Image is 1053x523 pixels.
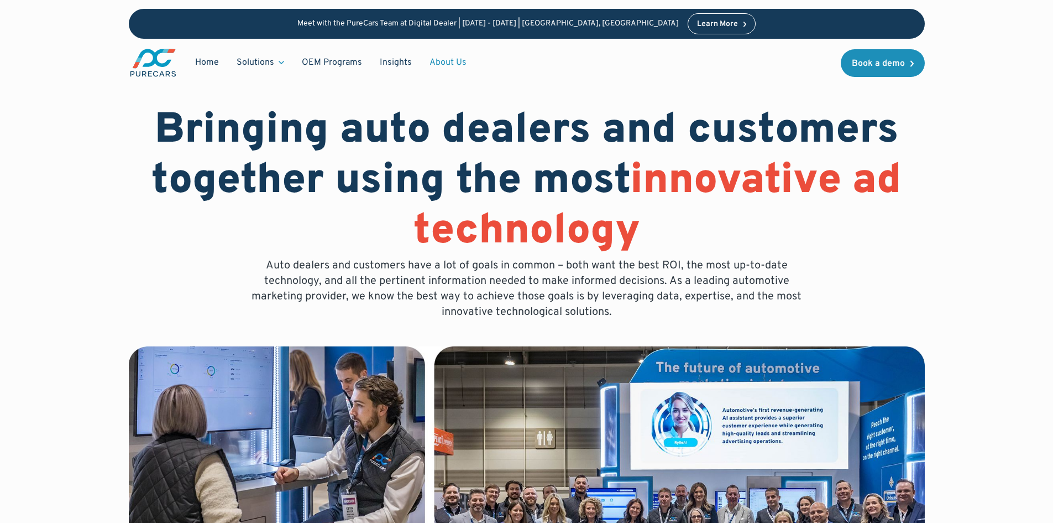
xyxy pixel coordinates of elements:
[421,52,475,73] a: About Us
[129,106,925,258] h1: Bringing auto dealers and customers together using the most
[228,52,293,73] div: Solutions
[237,56,274,69] div: Solutions
[129,48,177,78] a: main
[852,59,905,68] div: Book a demo
[413,155,902,258] span: innovative ad technology
[841,49,925,77] a: Book a demo
[186,52,228,73] a: Home
[297,19,679,29] p: Meet with the PureCars Team at Digital Dealer | [DATE] - [DATE] | [GEOGRAPHIC_DATA], [GEOGRAPHIC_...
[244,258,810,320] p: Auto dealers and customers have a lot of goals in common – both want the best ROI, the most up-to...
[129,48,177,78] img: purecars logo
[697,20,738,28] div: Learn More
[371,52,421,73] a: Insights
[688,13,756,34] a: Learn More
[293,52,371,73] a: OEM Programs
